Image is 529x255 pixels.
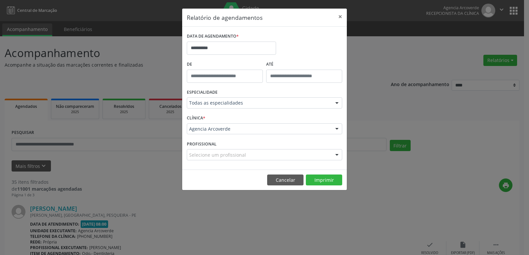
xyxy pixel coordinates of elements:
[306,175,342,186] button: Imprimir
[334,9,347,25] button: Close
[266,59,342,70] label: ATÉ
[189,100,329,106] span: Todas as especialidades
[267,175,304,186] button: Cancelar
[187,31,239,42] label: DATA DE AGENDAMENTO
[189,151,246,158] span: Selecione um profissional
[187,139,217,149] label: PROFISSIONAL
[187,87,218,98] label: ESPECIALIDADE
[187,59,263,70] label: De
[187,13,263,22] h5: Relatório de agendamentos
[189,126,329,132] span: Agencia Arcoverde
[187,113,205,123] label: CLÍNICA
